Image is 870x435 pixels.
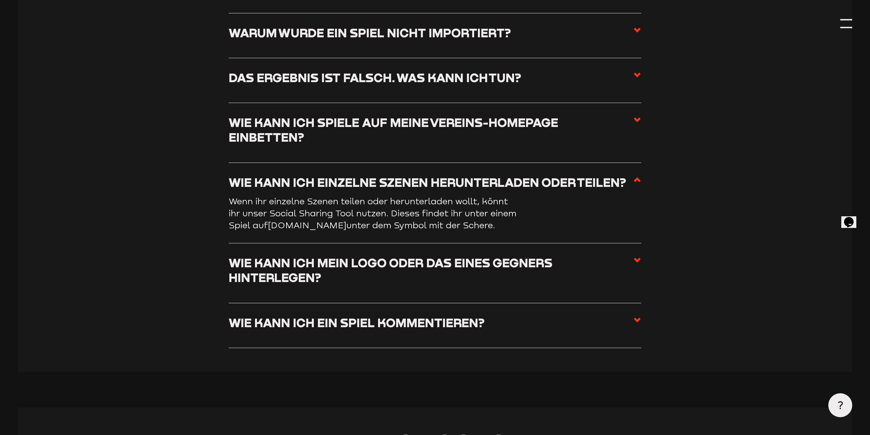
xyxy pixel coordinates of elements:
[229,175,626,190] h3: Wie kann ich einzelne Szenen herunterladen oder teilen?
[229,315,485,330] h3: Wie kann ich ein Spiel kommentieren?
[229,25,511,40] h3: Warum wurde ein Spiel nicht importiert?
[229,195,519,231] p: Wenn ihr einzelne Szenen teilen oder herunterladen wollt, könnt ihr unser Social Sharing Tool nut...
[841,207,863,228] iframe: chat widget
[268,220,346,230] a: [DOMAIN_NAME]
[229,115,633,145] h3: Wie kann ich Spiele auf meine Vereins-Homepage einbetten?
[229,255,633,285] h3: Wie kann ich mein Logo oder das eines Gegners hinterlegen?
[229,70,521,85] h3: Das Ergebnis ist falsch. Was kann ich tun?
